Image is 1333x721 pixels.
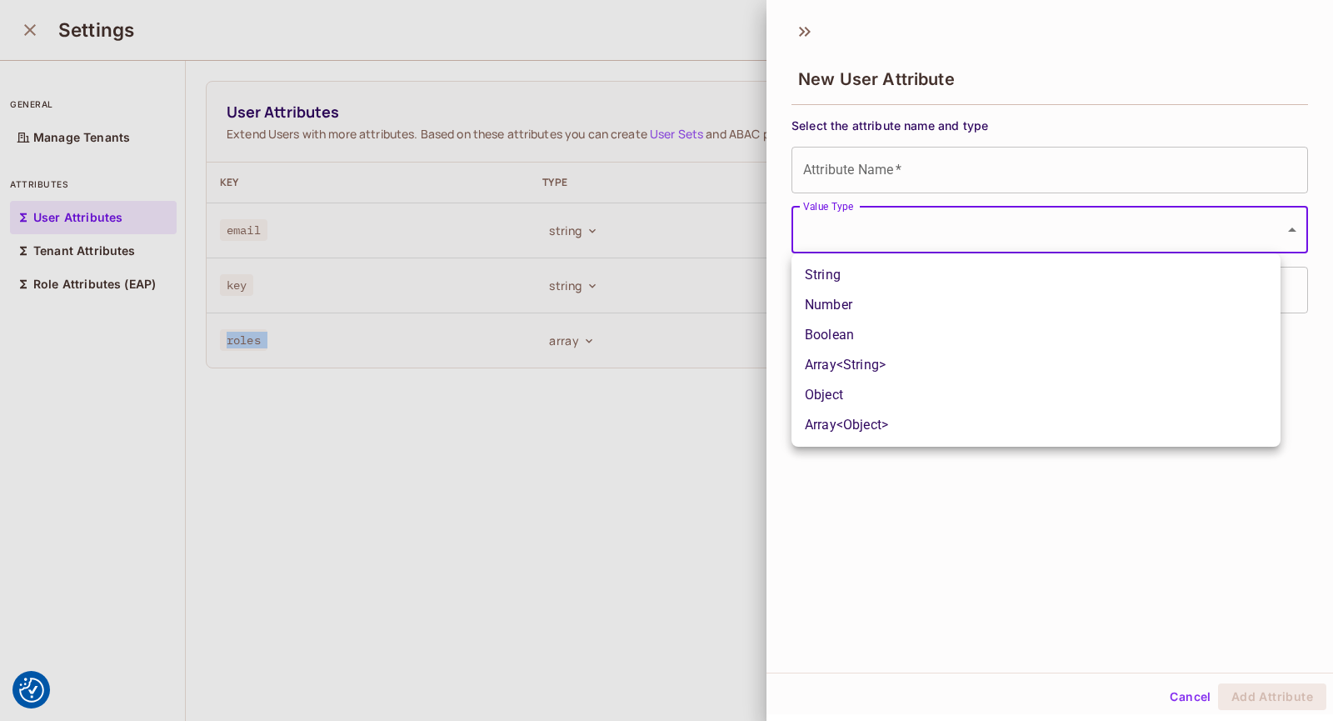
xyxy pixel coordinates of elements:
[791,410,1281,440] li: Array<Object>
[791,260,1281,290] li: String
[19,678,44,703] img: Revisit consent button
[19,678,44,703] button: Consent Preferences
[791,350,1281,380] li: Array<String>
[791,290,1281,320] li: Number
[791,380,1281,410] li: Object
[791,320,1281,350] li: Boolean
